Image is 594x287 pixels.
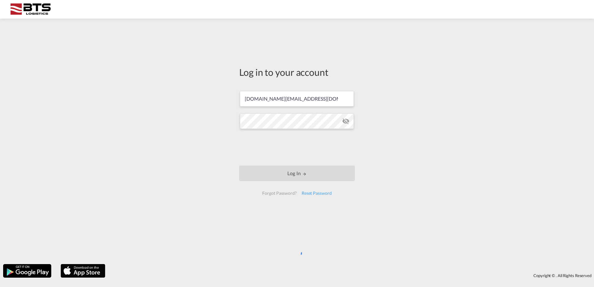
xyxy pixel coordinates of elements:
div: Copyright © . All Rights Reserved [108,270,594,281]
div: Log in to your account [239,66,355,79]
div: Forgot Password? [260,188,299,199]
div: Reset Password [299,188,334,199]
img: cdcc71d0be7811ed9adfbf939d2aa0e8.png [9,2,51,16]
img: google.png [2,263,52,278]
img: apple.png [60,263,106,278]
iframe: reCAPTCHA [250,135,344,159]
input: Enter email/phone number [240,91,354,107]
button: LOGIN [239,166,355,181]
md-icon: icon-eye-off [342,117,350,125]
